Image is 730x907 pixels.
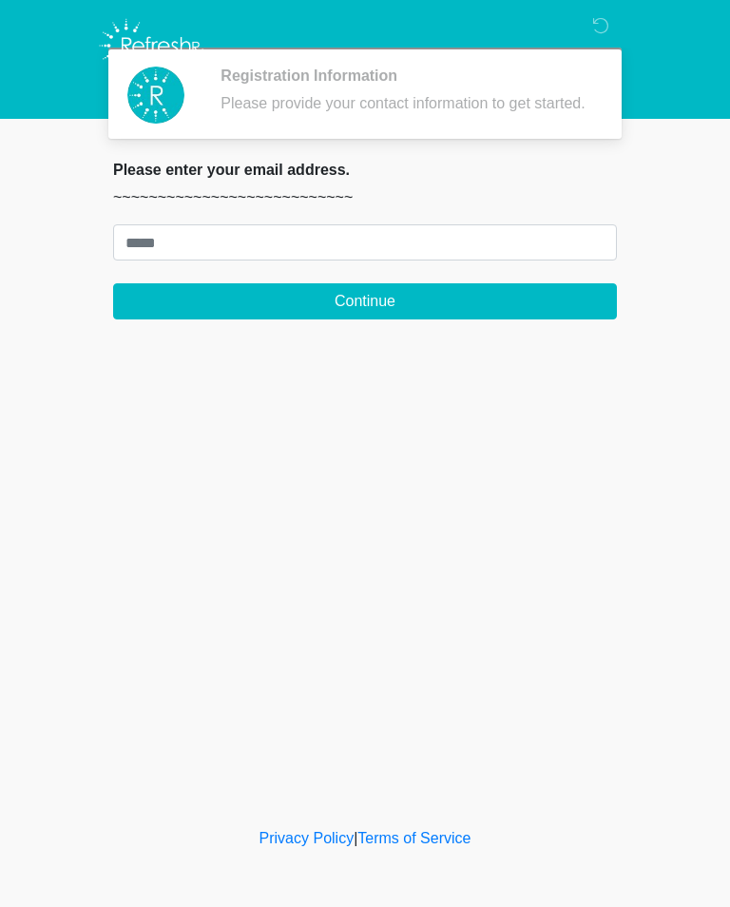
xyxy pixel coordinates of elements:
[354,830,357,846] a: |
[259,830,355,846] a: Privacy Policy
[113,283,617,319] button: Continue
[113,186,617,209] p: ~~~~~~~~~~~~~~~~~~~~~~~~~~~
[127,67,184,124] img: Agent Avatar
[221,92,588,115] div: Please provide your contact information to get started.
[94,14,209,77] img: Refresh RX Logo
[113,161,617,179] h2: Please enter your email address.
[357,830,471,846] a: Terms of Service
